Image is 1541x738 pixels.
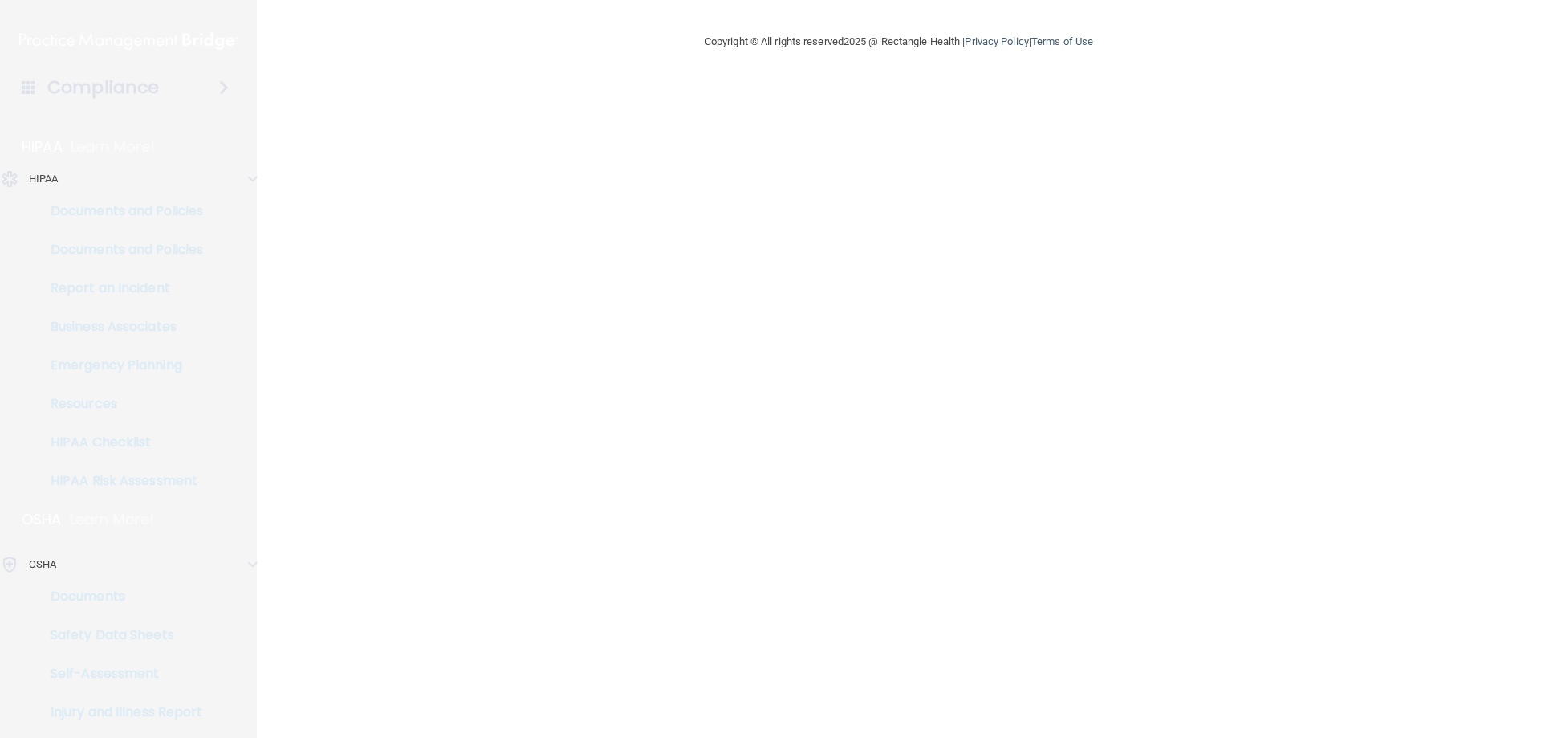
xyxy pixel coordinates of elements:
p: Emergency Planning [10,357,230,373]
p: Report an Incident [10,280,230,296]
p: Business Associates [10,319,230,335]
p: HIPAA Checklist [10,434,230,451]
p: OSHA [22,510,62,529]
p: Documents [10,589,230,605]
p: Documents and Policies [10,242,230,258]
img: PMB logo [19,25,238,57]
p: Learn More! [70,510,155,529]
p: Safety Data Sheets [10,627,230,643]
p: Documents and Policies [10,203,230,219]
a: Privacy Policy [965,35,1028,47]
p: HIPAA [29,169,59,189]
p: OSHA [29,555,56,574]
p: Resources [10,396,230,412]
p: Learn More! [71,137,156,157]
p: HIPAA Risk Assessment [10,473,230,489]
p: Injury and Illness Report [10,704,230,720]
a: Terms of Use [1031,35,1093,47]
p: Self-Assessment [10,666,230,682]
h4: Compliance [47,76,159,99]
div: Copyright © All rights reserved 2025 @ Rectangle Health | | [606,16,1192,67]
p: HIPAA [22,137,63,157]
